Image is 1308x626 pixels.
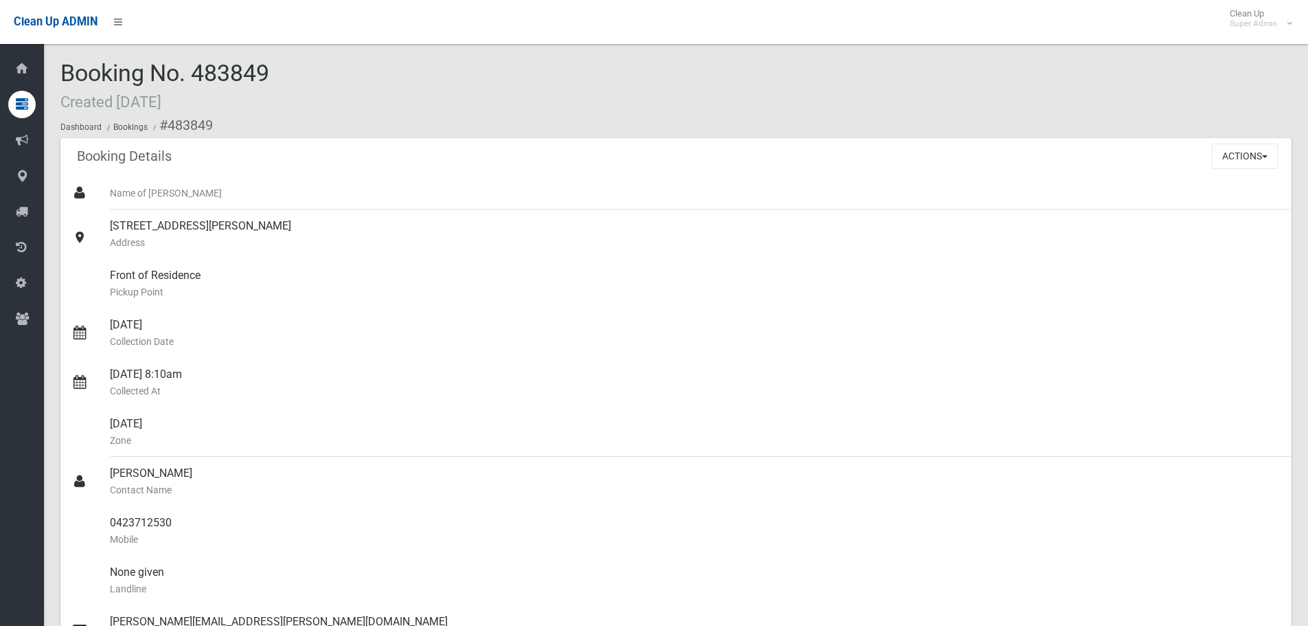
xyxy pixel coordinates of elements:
[110,309,1281,358] div: [DATE]
[60,59,269,113] span: Booking No. 483849
[60,122,102,132] a: Dashboard
[110,284,1281,300] small: Pickup Point
[110,531,1281,548] small: Mobile
[110,383,1281,399] small: Collected At
[1223,8,1291,29] span: Clean Up
[110,259,1281,309] div: Front of Residence
[1230,19,1277,29] small: Super Admin
[1212,144,1278,169] button: Actions
[110,432,1281,449] small: Zone
[110,457,1281,506] div: [PERSON_NAME]
[113,122,148,132] a: Bookings
[110,482,1281,498] small: Contact Name
[110,407,1281,457] div: [DATE]
[150,113,213,138] li: #483849
[60,143,188,170] header: Booking Details
[110,185,1281,201] small: Name of [PERSON_NAME]
[110,556,1281,605] div: None given
[110,234,1281,251] small: Address
[110,506,1281,556] div: 0423712530
[110,581,1281,597] small: Landline
[14,15,97,28] span: Clean Up ADMIN
[110,358,1281,407] div: [DATE] 8:10am
[60,93,161,111] small: Created [DATE]
[110,333,1281,350] small: Collection Date
[110,210,1281,259] div: [STREET_ADDRESS][PERSON_NAME]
